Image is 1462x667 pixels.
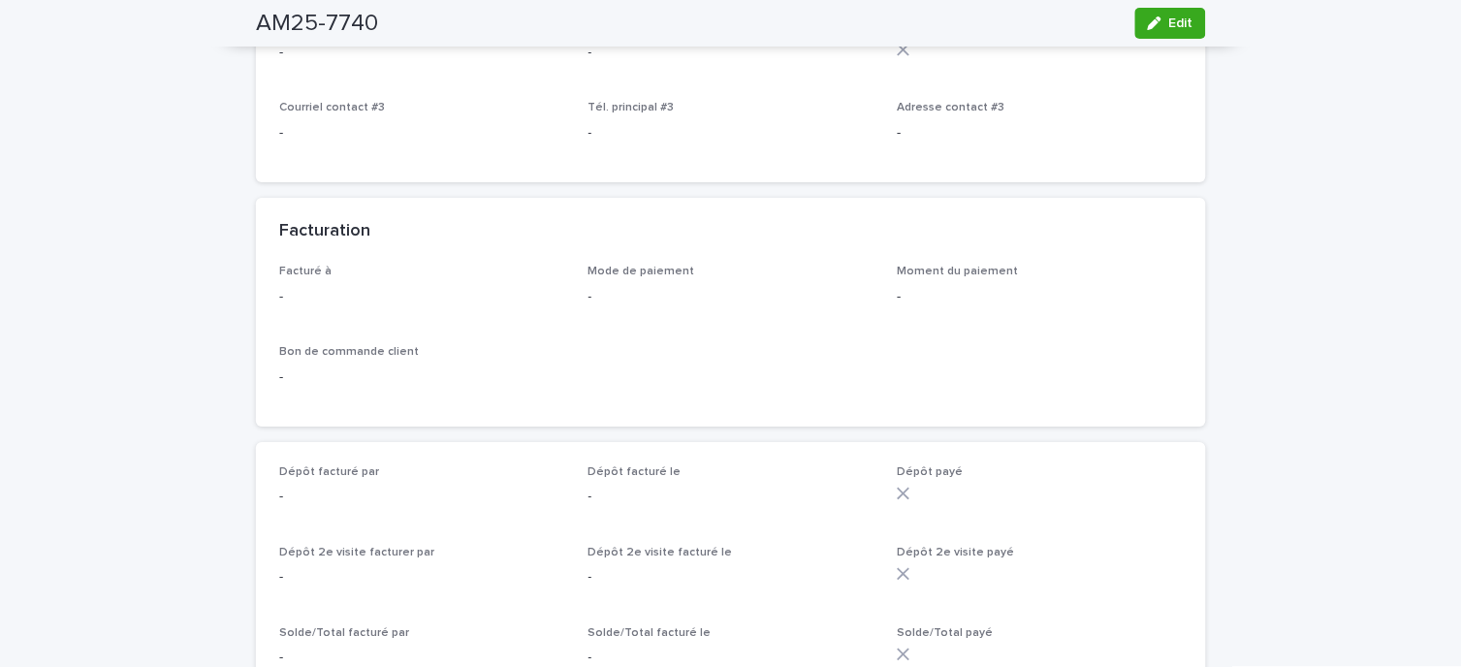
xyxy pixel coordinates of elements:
button: Edit [1135,8,1206,39]
p: - [279,487,565,507]
p: - [279,287,565,307]
span: Edit [1169,16,1193,30]
h2: AM25-7740 [256,10,378,38]
p: - [588,123,874,143]
span: Solde/Total facturé le [588,627,712,639]
span: Dépôt facturé le [588,466,682,478]
span: Moment du paiement [897,266,1018,277]
p: - [588,287,874,307]
span: Mode de paiement [588,266,695,277]
span: Courriel contact #3 [279,102,385,113]
p: - [588,43,874,63]
span: Adresse contact #3 [897,102,1004,113]
span: Solde/Total payé [897,627,993,639]
p: - [279,123,565,143]
p: - [897,123,1183,143]
h2: Facturation [279,221,370,242]
span: Dépôt 2e visite facturer par [279,547,434,558]
span: Dépôt 2e visite facturé le [588,547,733,558]
span: Bon de commande client [279,346,419,358]
span: Solde/Total facturé par [279,627,409,639]
span: Dépôt 2e visite payé [897,547,1014,558]
span: Dépôt facturé par [279,466,379,478]
span: Dépôt payé [897,466,963,478]
p: - [588,567,874,588]
p: - [279,367,565,388]
p: - [588,487,874,507]
p: - [279,43,565,63]
span: Facturé à [279,266,332,277]
span: Tél. principal #3 [588,102,675,113]
p: - [897,287,1183,307]
p: - [279,567,565,588]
